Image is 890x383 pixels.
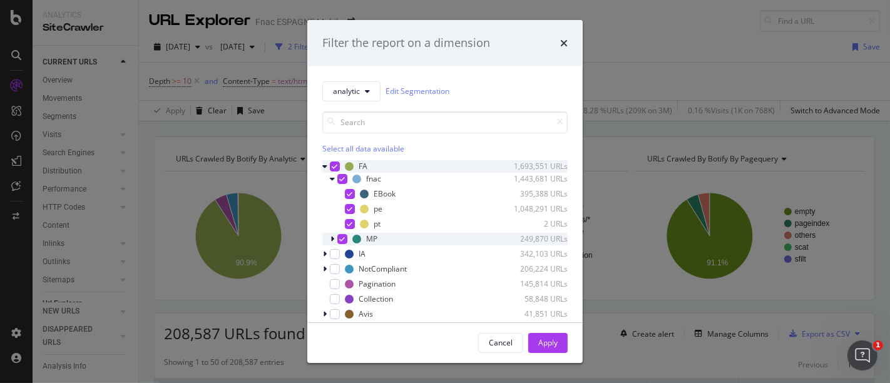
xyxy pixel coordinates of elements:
[506,188,568,199] div: 395,388 URLs
[506,248,568,259] div: 342,103 URLs
[322,111,568,133] input: Search
[506,161,568,171] div: 1,693,551 URLs
[506,218,568,229] div: 2 URLs
[366,173,381,184] div: fnac
[506,278,568,289] div: 145,814 URLs
[847,340,877,370] iframe: Intercom live chat
[359,278,396,289] div: Pagination
[322,143,568,154] div: Select all data available
[366,233,377,244] div: MP
[374,203,382,214] div: pe
[386,84,449,98] a: Edit Segmentation
[873,340,883,350] span: 1
[359,294,393,304] div: Collection
[560,35,568,51] div: times
[506,233,568,244] div: 249,870 URLs
[506,263,568,274] div: 206,224 URLs
[478,333,523,353] button: Cancel
[359,309,373,319] div: Avis
[506,309,568,319] div: 41,851 URLs
[489,337,513,348] div: Cancel
[538,337,558,348] div: Apply
[359,248,366,259] div: IA
[359,263,407,274] div: NotCompliant
[333,86,360,96] span: analytic
[528,333,568,353] button: Apply
[506,173,568,184] div: 1,443,681 URLs
[506,294,568,304] div: 58,848 URLs
[374,218,381,229] div: pt
[359,161,367,171] div: FA
[506,203,568,214] div: 1,048,291 URLs
[322,35,490,51] div: Filter the report on a dimension
[374,188,396,199] div: EBook
[307,20,583,363] div: modal
[322,81,381,101] button: analytic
